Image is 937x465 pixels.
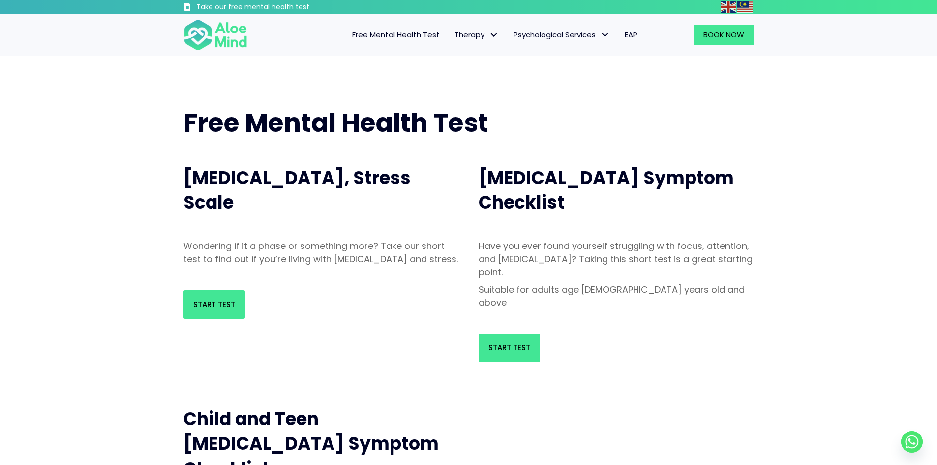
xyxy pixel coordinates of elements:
[737,1,754,12] a: Malay
[345,25,447,45] a: Free Mental Health Test
[487,28,501,42] span: Therapy: submenu
[260,25,645,45] nav: Menu
[183,105,488,141] span: Free Mental Health Test
[183,290,245,319] a: Start Test
[196,2,362,12] h3: Take our free mental health test
[193,299,235,310] span: Start Test
[183,2,362,14] a: Take our free mental health test
[183,165,411,215] span: [MEDICAL_DATA], Stress Scale
[479,165,734,215] span: [MEDICAL_DATA] Symptom Checklist
[703,30,744,40] span: Book Now
[721,1,737,12] a: English
[479,283,754,309] p: Suitable for adults age [DEMOGRAPHIC_DATA] years old and above
[598,28,612,42] span: Psychological Services: submenu
[183,19,247,51] img: Aloe mind Logo
[514,30,610,40] span: Psychological Services
[447,25,506,45] a: TherapyTherapy: submenu
[901,431,923,453] a: Whatsapp
[694,25,754,45] a: Book Now
[479,240,754,278] p: Have you ever found yourself struggling with focus, attention, and [MEDICAL_DATA]? Taking this sh...
[479,334,540,362] a: Start Test
[352,30,440,40] span: Free Mental Health Test
[617,25,645,45] a: EAP
[737,1,753,13] img: ms
[488,342,530,353] span: Start Test
[721,1,736,13] img: en
[506,25,617,45] a: Psychological ServicesPsychological Services: submenu
[183,240,459,265] p: Wondering if it a phase or something more? Take our short test to find out if you’re living with ...
[454,30,499,40] span: Therapy
[625,30,637,40] span: EAP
